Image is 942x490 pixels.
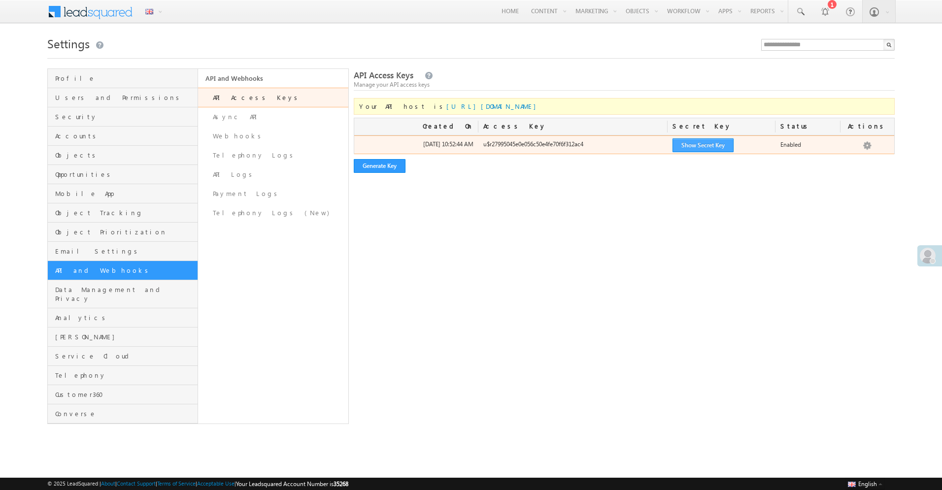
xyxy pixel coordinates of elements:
[775,140,840,154] div: Enabled
[55,352,195,360] span: Service Cloud
[198,146,348,165] a: Telephony Logs
[845,478,885,490] button: English
[55,112,195,121] span: Security
[55,332,195,341] span: [PERSON_NAME]
[354,140,478,154] div: [DATE] 10:52:44 AM
[359,102,541,110] span: Your API host is
[48,127,198,146] a: Accounts
[55,390,195,399] span: Customer360
[48,261,198,280] a: API and Webhooks
[334,480,348,488] span: 35268
[478,118,668,135] div: Access Key
[48,242,198,261] a: Email Settings
[48,203,198,223] a: Object Tracking
[55,189,195,198] span: Mobile App
[55,409,195,418] span: Converse
[55,74,195,83] span: Profile
[55,313,195,322] span: Analytics
[673,138,734,152] button: Show Secret Key
[478,140,668,154] div: u$r27995045e0e056c50e4fe70f6f312ac4
[198,127,348,146] a: Webhooks
[55,170,195,179] span: Opportunities
[354,159,405,173] button: Generate Key
[55,208,195,217] span: Object Tracking
[117,480,156,487] a: Contact Support
[48,280,198,308] a: Data Management and Privacy
[47,35,90,51] span: Settings
[55,228,195,236] span: Object Prioritization
[48,165,198,184] a: Opportunities
[48,88,198,107] a: Users and Permissions
[48,327,198,347] a: [PERSON_NAME]
[775,118,840,135] div: Status
[55,266,195,275] span: API and Webhooks
[198,203,348,223] a: Telephony Logs (New)
[197,480,235,487] a: Acceptable Use
[198,88,348,107] a: API Access Keys
[47,479,348,489] span: © 2025 LeadSquared | | | | |
[48,223,198,242] a: Object Prioritization
[55,93,195,102] span: Users and Permissions
[48,347,198,366] a: Service Cloud
[446,102,541,110] a: [URL][DOMAIN_NAME]
[48,385,198,404] a: Customer360
[354,69,413,81] span: API Access Keys
[668,118,775,135] div: Secret Key
[198,184,348,203] a: Payment Logs
[48,184,198,203] a: Mobile App
[55,371,195,380] span: Telephony
[48,308,198,327] a: Analytics
[198,69,348,88] a: API and Webhooks
[48,69,198,88] a: Profile
[236,480,348,488] span: Your Leadsquared Account Number is
[858,480,877,488] span: English
[55,247,195,256] span: Email Settings
[198,165,348,184] a: API Logs
[48,366,198,385] a: Telephony
[55,131,195,140] span: Accounts
[157,480,196,487] a: Terms of Service
[354,118,478,135] div: Created On
[48,404,198,424] a: Converse
[48,146,198,165] a: Objects
[198,107,348,127] a: Async API
[55,151,195,160] span: Objects
[48,107,198,127] a: Security
[354,80,895,89] div: Manage your API access keys
[55,285,195,303] span: Data Management and Privacy
[841,118,895,135] div: Actions
[101,480,115,487] a: About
